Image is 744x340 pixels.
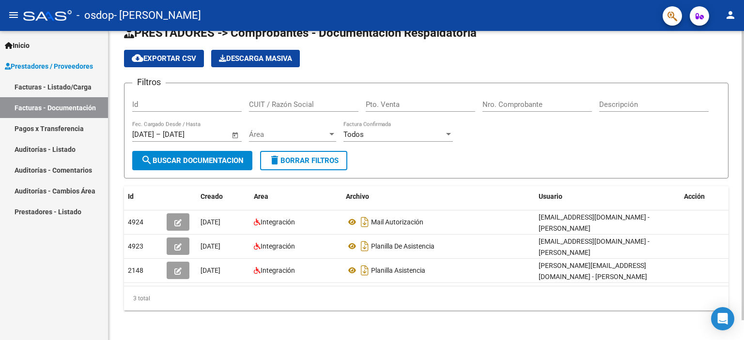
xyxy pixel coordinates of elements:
span: 2148 [128,266,143,274]
span: PRESTADORES -> Comprobantes - Documentación Respaldatoria [124,26,477,40]
span: Area [254,192,268,200]
button: Descarga Masiva [211,50,300,67]
span: Usuario [539,192,562,200]
span: Borrar Filtros [269,156,339,165]
i: Descargar documento [358,238,371,254]
span: Descarga Masiva [219,54,292,63]
datatable-header-cell: Archivo [342,186,535,207]
span: 4923 [128,242,143,250]
mat-icon: search [141,154,153,166]
span: Acción [684,192,705,200]
button: Exportar CSV [124,50,204,67]
i: Descargar documento [358,263,371,278]
span: [PERSON_NAME][EMAIL_ADDRESS][DOMAIN_NAME] - [PERSON_NAME] [539,262,647,281]
mat-icon: menu [8,9,19,21]
span: [EMAIL_ADDRESS][DOMAIN_NAME] - [PERSON_NAME] [539,213,650,232]
datatable-header-cell: Acción [680,186,728,207]
input: Fecha fin [163,130,210,139]
datatable-header-cell: Usuario [535,186,680,207]
span: Exportar CSV [132,54,196,63]
span: Planilla Asistencia [371,266,425,274]
mat-icon: cloud_download [132,52,143,64]
span: Prestadores / Proveedores [5,61,93,72]
span: Id [128,192,134,200]
span: [EMAIL_ADDRESS][DOMAIN_NAME] - [PERSON_NAME] [539,237,650,256]
button: Buscar Documentacion [132,151,252,170]
span: Archivo [346,192,369,200]
h3: Filtros [132,75,166,89]
span: Mail Autorización [371,218,423,226]
span: Planilla De Asistencia [371,242,434,250]
span: Buscar Documentacion [141,156,244,165]
span: Integración [261,218,295,226]
app-download-masive: Descarga masiva de comprobantes (adjuntos) [211,50,300,67]
i: Descargar documento [358,214,371,230]
input: Fecha inicio [132,130,154,139]
span: - osdop [77,5,114,26]
datatable-header-cell: Creado [197,186,250,207]
span: Todos [343,130,364,139]
span: [DATE] [201,242,220,250]
mat-icon: person [725,9,736,21]
span: Integración [261,242,295,250]
button: Open calendar [230,130,241,141]
span: Inicio [5,40,30,51]
div: 3 total [124,286,728,310]
span: – [156,130,161,139]
mat-icon: delete [269,154,280,166]
span: Área [249,130,327,139]
button: Borrar Filtros [260,151,347,170]
span: Creado [201,192,223,200]
span: [DATE] [201,266,220,274]
datatable-header-cell: Id [124,186,163,207]
span: - [PERSON_NAME] [114,5,201,26]
datatable-header-cell: Area [250,186,342,207]
span: 4924 [128,218,143,226]
div: Open Intercom Messenger [711,307,734,330]
span: [DATE] [201,218,220,226]
span: Integración [261,266,295,274]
